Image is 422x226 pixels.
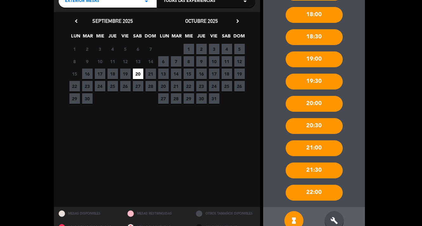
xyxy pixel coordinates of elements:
span: VIE [209,32,219,43]
span: 25 [222,81,232,91]
span: 25 [107,81,118,91]
span: 20 [158,81,169,91]
i: build [330,217,338,224]
span: LUN [70,32,81,43]
span: septiembre 2025 [92,18,133,24]
span: 28 [171,93,181,104]
div: MESAS RESTRINGIDAS [123,207,192,221]
div: 18:00 [286,7,343,23]
span: 20 [133,69,143,79]
span: 7 [146,44,156,54]
span: VIE [120,32,130,43]
span: 30 [196,93,207,104]
span: 19 [234,69,245,79]
span: 23 [196,81,207,91]
span: 29 [184,93,194,104]
span: DOM [145,32,155,43]
span: DOM [233,32,244,43]
span: LUN [159,32,170,43]
span: 16 [196,69,207,79]
span: 1 [184,44,194,54]
span: 13 [133,56,143,67]
span: 29 [69,93,80,104]
i: chevron_left [73,18,80,24]
div: 22:00 [286,185,343,201]
span: 7 [171,56,181,67]
span: 22 [184,81,194,91]
div: 20:30 [286,118,343,134]
span: 9 [196,56,207,67]
span: 24 [95,81,105,91]
div: 20:00 [286,96,343,112]
span: MAR [83,32,93,43]
span: 9 [82,56,93,67]
span: 26 [234,81,245,91]
span: 6 [133,44,143,54]
div: 18:30 [286,29,343,45]
span: 23 [82,81,93,91]
span: 14 [146,56,156,67]
span: MIE [95,32,106,43]
span: 16 [82,69,93,79]
span: 3 [209,44,219,54]
span: 8 [184,56,194,67]
span: 21 [171,81,181,91]
span: 18 [222,69,232,79]
span: MAR [172,32,182,43]
span: 27 [133,81,143,91]
span: 2 [82,44,93,54]
span: 19 [120,69,131,79]
span: 18 [107,69,118,79]
span: 15 [184,69,194,79]
span: 12 [234,56,245,67]
i: chevron_right [234,18,241,24]
span: MIE [184,32,194,43]
i: hourglass_full [290,217,298,224]
span: 17 [209,69,219,79]
span: 12 [120,56,131,67]
span: 10 [209,56,219,67]
div: OTROS TAMAÑOS DIPONIBLES [191,207,260,221]
span: 8 [69,56,80,67]
span: 27 [158,93,169,104]
span: SAB [221,32,231,43]
span: 28 [146,81,156,91]
span: 5 [120,44,131,54]
span: JUE [196,32,207,43]
span: 14 [171,69,181,79]
span: JUE [107,32,118,43]
span: 5 [234,44,245,54]
div: 21:30 [286,163,343,178]
span: 4 [107,44,118,54]
span: 11 [222,56,232,67]
span: 30 [82,93,93,104]
span: 26 [120,81,131,91]
span: 4 [222,44,232,54]
span: 11 [107,56,118,67]
span: SAB [132,32,143,43]
div: 21:00 [286,140,343,156]
span: 21 [146,69,156,79]
span: 1 [69,44,80,54]
span: 13 [158,69,169,79]
span: 24 [209,81,219,91]
div: 19:30 [286,74,343,90]
span: 6 [158,56,169,67]
span: 10 [95,56,105,67]
span: 22 [69,81,80,91]
span: 3 [95,44,105,54]
div: MESAS DISPONIBLES [54,207,123,221]
span: 2 [196,44,207,54]
div: 19:00 [286,51,343,67]
span: 15 [69,69,80,79]
span: 31 [209,93,219,104]
span: 17 [95,69,105,79]
span: octubre 2025 [185,18,218,24]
